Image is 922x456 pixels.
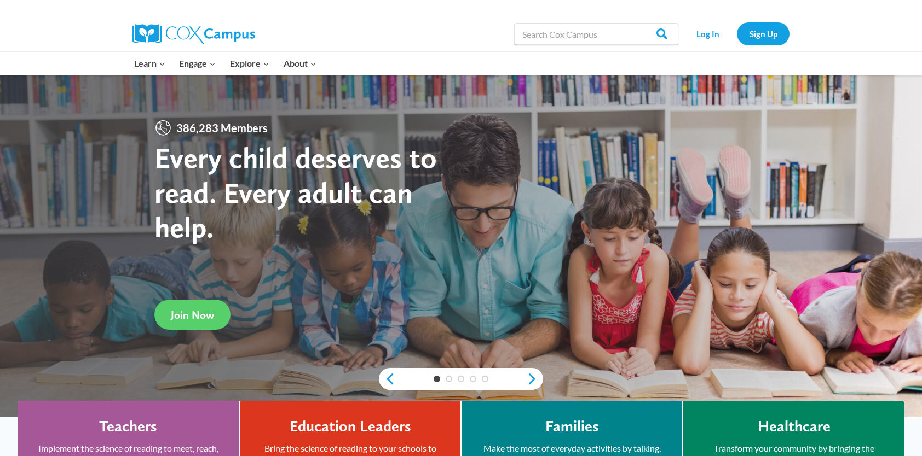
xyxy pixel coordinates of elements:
[545,417,599,436] h4: Families
[737,22,790,45] a: Sign Up
[230,56,269,71] span: Explore
[758,417,831,436] h4: Healthcare
[171,308,214,321] span: Join Now
[172,119,272,137] span: 386,283 Members
[684,22,731,45] a: Log In
[99,417,157,436] h4: Teachers
[482,376,488,382] a: 5
[154,300,231,330] a: Join Now
[179,56,216,71] span: Engage
[290,417,411,436] h4: Education Leaders
[132,24,255,44] img: Cox Campus
[154,140,437,244] strong: Every child deserves to read. Every adult can help.
[470,376,476,382] a: 4
[379,368,543,390] div: content slider buttons
[514,23,678,45] input: Search Cox Campus
[434,376,440,382] a: 1
[684,22,790,45] nav: Secondary Navigation
[458,376,464,382] a: 3
[446,376,452,382] a: 2
[127,52,323,75] nav: Primary Navigation
[527,372,543,385] a: next
[379,372,395,385] a: previous
[284,56,316,71] span: About
[134,56,165,71] span: Learn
